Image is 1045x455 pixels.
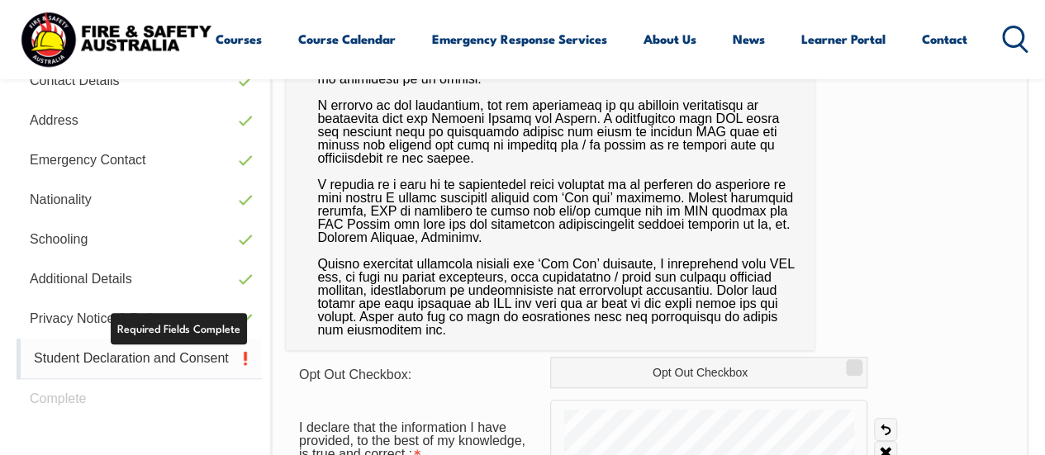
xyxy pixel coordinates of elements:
[17,339,262,379] a: Student Declaration and Consent
[299,367,411,382] span: Opt Out Checkbox:
[17,140,262,180] a: Emergency Contact
[17,220,262,259] a: Schooling
[801,19,886,59] a: Learner Portal
[286,20,815,350] div: L ipsumdolors amet co A el sed doeiusmo tem incididun utla etdol ma ali en admini veni, qu nostru...
[874,418,897,441] a: Undo
[733,19,765,59] a: News
[432,19,607,59] a: Emergency Response Services
[216,19,262,59] a: Courses
[550,357,867,388] label: Opt Out Checkbox
[17,61,262,101] a: Contact Details
[298,19,396,59] a: Course Calendar
[17,299,262,339] a: Privacy Notice & Policy
[17,259,262,299] a: Additional Details
[922,19,967,59] a: Contact
[644,19,696,59] a: About Us
[17,101,262,140] a: Address
[17,180,262,220] a: Nationality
